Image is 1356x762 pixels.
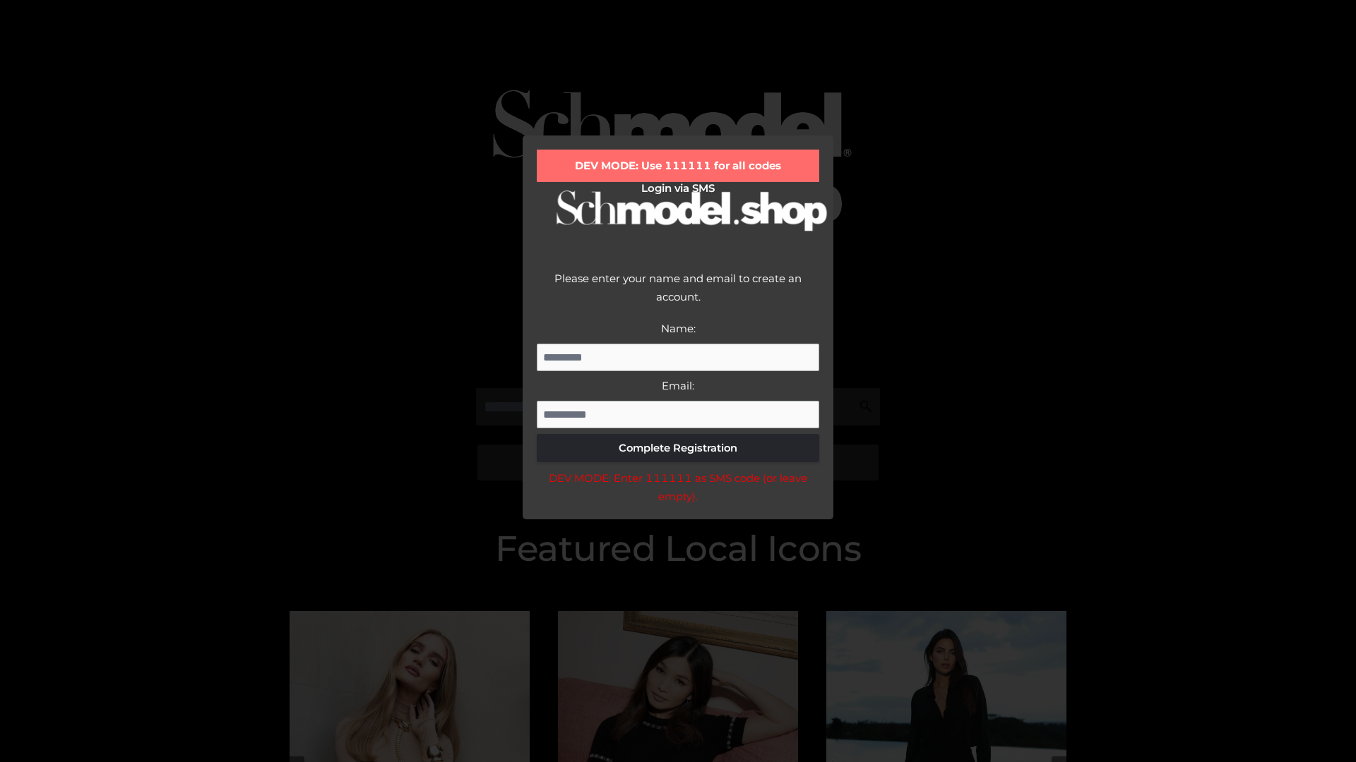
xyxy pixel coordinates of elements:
div: Please enter your name and email to create an account. [537,270,819,320]
div: DEV MODE: Enter 111111 as SMS code (or leave empty). [537,469,819,505]
label: Name: [661,322,696,335]
div: DEV MODE: Use 111111 for all codes [537,150,819,182]
label: Email: [662,379,694,392]
h2: Login via SMS [537,182,819,195]
button: Complete Registration [537,434,819,462]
